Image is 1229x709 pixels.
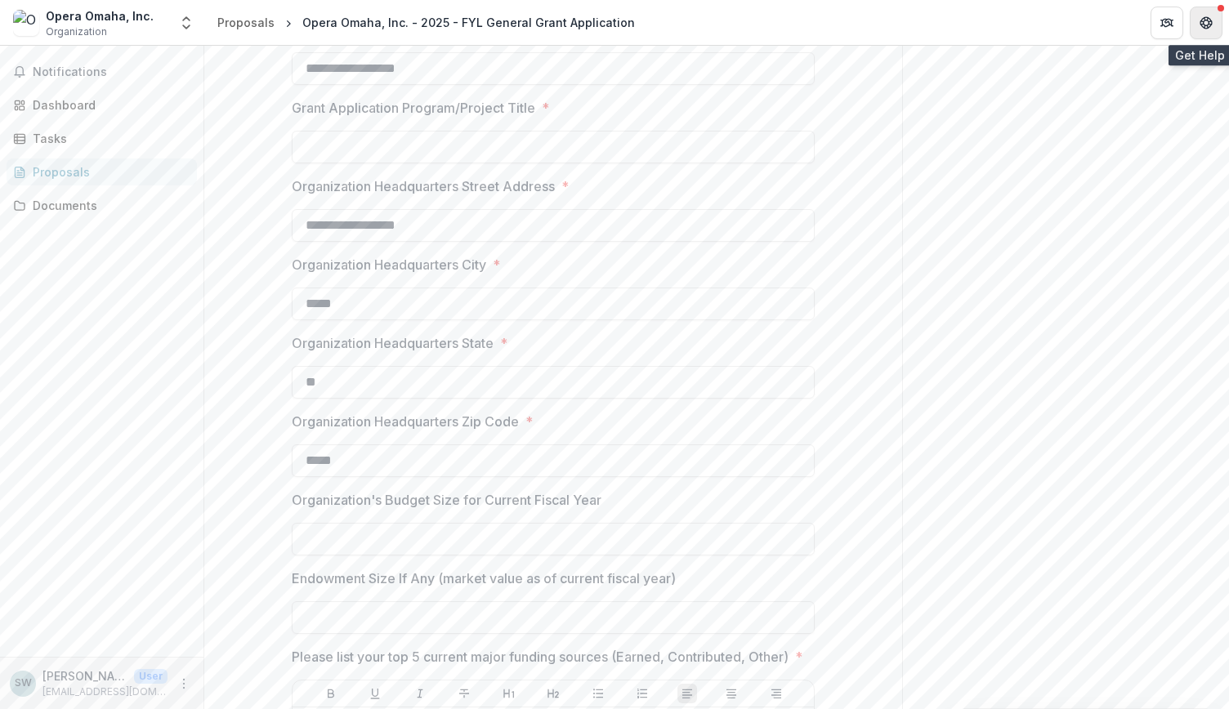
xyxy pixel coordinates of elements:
[1151,7,1183,39] button: Partners
[33,130,184,147] div: Tasks
[7,125,197,152] a: Tasks
[292,176,555,196] p: Organization Headquarters Street Address
[292,490,601,510] p: Organization's Budget Size for Current Fiscal Year
[292,647,789,667] p: Please list your top 5 current major funding sources (Earned, Contributed, Other)
[722,684,741,703] button: Align Center
[588,684,608,703] button: Bullet List
[134,669,168,684] p: User
[499,684,519,703] button: Heading 1
[33,163,184,181] div: Proposals
[632,684,652,703] button: Ordered List
[211,11,281,34] a: Proposals
[677,684,697,703] button: Align Left
[292,333,494,353] p: Organization Headquarters State
[321,684,341,703] button: Bold
[174,674,194,693] button: More
[292,98,535,118] p: Grant Application Program/Project Title
[211,11,641,34] nav: breadcrumb
[7,59,197,85] button: Notifications
[42,667,127,684] p: [PERSON_NAME]
[33,96,184,114] div: Dashboard
[42,684,168,699] p: [EMAIL_ADDRESS][DOMAIN_NAME]
[33,197,184,214] div: Documents
[217,14,275,31] div: Proposals
[46,25,107,39] span: Organization
[365,684,385,703] button: Underline
[7,192,197,219] a: Documents
[7,158,197,185] a: Proposals
[1190,7,1222,39] button: Get Help
[766,684,786,703] button: Align Right
[302,14,635,31] div: Opera Omaha, Inc. - 2025 - FYL General Grant Application
[15,678,32,689] div: Shannon Walenta
[7,91,197,118] a: Dashboard
[13,10,39,36] img: Opera Omaha, Inc.
[292,412,519,431] p: Organization Headquarters Zip Code
[292,569,676,588] p: Endowment Size If Any (market value as of current fiscal year)
[46,7,154,25] div: Opera Omaha, Inc.
[410,684,430,703] button: Italicize
[33,65,190,79] span: Notifications
[292,255,486,274] p: Organization Headquarters City
[454,684,474,703] button: Strike
[175,7,198,39] button: Open entity switcher
[543,684,563,703] button: Heading 2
